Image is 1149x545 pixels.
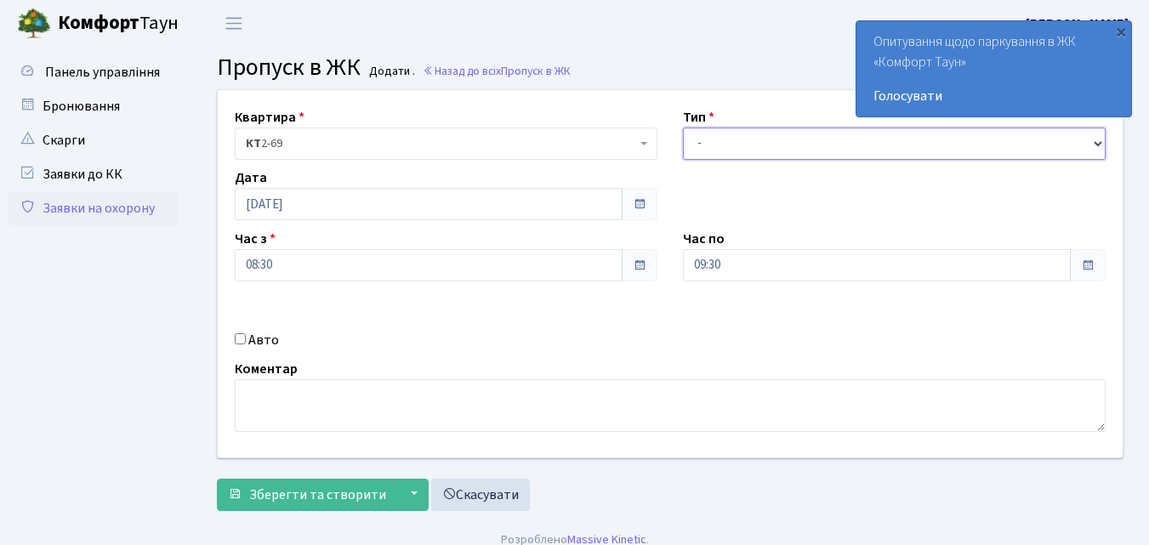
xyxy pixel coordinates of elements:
a: Заявки на охорону [9,191,179,225]
div: × [1112,23,1129,40]
b: КТ [246,135,261,152]
span: Пропуск в ЖК [501,63,571,79]
label: Час з [235,229,276,249]
a: [PERSON_NAME] [1026,14,1129,34]
label: Квартира [235,107,304,128]
b: Комфорт [58,9,139,37]
a: Голосувати [873,86,1114,106]
img: logo.png [17,7,51,41]
label: Авто [248,330,279,350]
a: Панель управління [9,55,179,89]
a: Назад до всіхПропуск в ЖК [423,63,571,79]
small: Додати . [366,65,415,79]
b: [PERSON_NAME] [1026,14,1129,33]
label: Тип [683,107,714,128]
label: Коментар [235,359,298,379]
span: <b>КТ</b>&nbsp;&nbsp;&nbsp;&nbsp;2-69 [246,135,636,152]
span: Панель управління [45,63,160,82]
span: <b>КТ</b>&nbsp;&nbsp;&nbsp;&nbsp;2-69 [235,128,657,160]
a: Бронювання [9,89,179,123]
span: Таун [58,9,179,38]
a: Заявки до КК [9,157,179,191]
button: Переключити навігацію [213,9,255,37]
label: Час по [683,229,725,249]
label: Дата [235,167,267,188]
span: Пропуск в ЖК [217,50,361,84]
button: Зберегти та створити [217,479,397,511]
span: Зберегти та створити [249,485,386,504]
a: Скарги [9,123,179,157]
div: Опитування щодо паркування в ЖК «Комфорт Таун» [856,21,1131,116]
a: Скасувати [431,479,530,511]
